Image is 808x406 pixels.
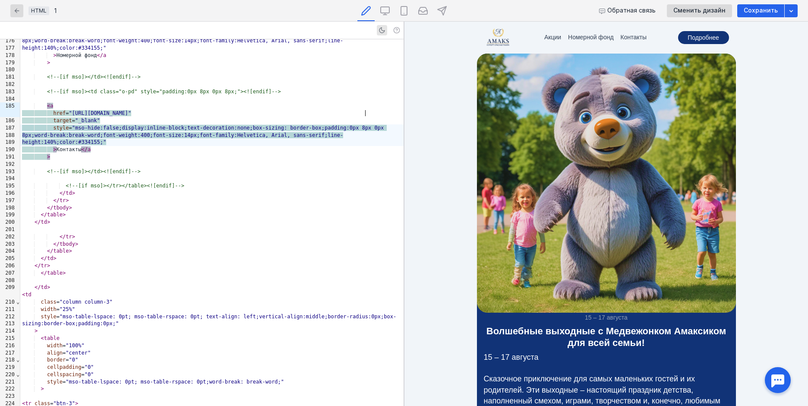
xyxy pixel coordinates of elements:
[20,30,404,51] div: =
[47,364,81,370] span: cellpadding
[66,350,91,356] span: "center"
[47,255,53,261] span: td
[404,22,808,406] iframe: preview
[41,270,47,276] span: </
[47,74,141,80] span: <!--[if mso]></td><![endif]-->
[35,219,41,225] span: </
[47,350,63,356] span: align
[47,379,63,385] span: style
[41,314,57,320] span: style
[53,248,69,254] span: table
[53,117,72,124] span: target
[20,356,404,364] div: =
[47,219,50,225] span: >
[47,103,50,109] span: <
[66,343,84,349] span: "100%"
[22,125,387,146] span: "mso-hide:false;display:inline-block;text-decoration:none;box-sizing: border-box;padding:0px 8px ...
[47,60,50,66] span: >
[47,371,81,377] span: cellspacing
[47,270,63,276] span: table
[69,248,72,254] span: >
[16,357,20,363] span: Fold line
[103,52,106,58] span: a
[53,241,59,247] span: </
[44,335,60,341] span: table
[66,183,184,189] span: <!--[if mso]></tr></table><![endif]-->
[47,357,66,363] span: border
[607,7,656,14] span: Обратная связь
[79,353,316,394] span: Сказочное приключение для самых маленьких гостей и их родителей. Эти выходные – настоящий праздни...
[69,357,79,363] span: "0"
[97,52,103,58] span: </
[22,125,387,146] span: =
[60,197,66,203] span: tr
[60,299,113,305] span: "column column-3"
[66,379,284,385] span: "mso-table-lspace: 0pt; mso-table-rspace: 0pt;word-break: break-word;"
[63,212,66,218] span: >
[25,292,31,298] span: td
[69,110,132,116] span: "[URL][DOMAIN_NAME]"
[673,7,726,14] span: Сменить дизайн
[66,234,72,240] span: tr
[41,306,57,312] span: width
[35,328,38,334] span: >
[47,343,63,349] span: width
[69,205,72,211] span: >
[85,371,94,377] span: "0"
[53,146,56,152] span: >
[88,146,91,152] span: a
[47,154,50,160] span: >
[35,263,41,269] span: </
[20,306,404,313] div: =
[75,241,78,247] span: >
[20,313,404,328] div: =
[20,378,404,386] div: =
[41,284,47,290] span: td
[20,364,404,371] div: =
[47,284,50,290] span: >
[53,197,59,203] span: </
[54,8,57,14] div: 1
[66,197,69,203] span: >
[31,7,47,14] span: HTML
[53,255,56,261] span: >
[66,190,72,196] span: td
[20,298,404,306] div: =
[20,52,404,59] div: Номерной фонд
[41,255,47,261] span: </
[20,146,404,153] div: Контакты
[75,117,100,124] span: "_blank"
[81,146,87,152] span: </
[667,4,732,17] button: Сменить дизайн
[60,190,66,196] span: </
[72,190,75,196] span: >
[47,168,141,174] span: <!--[if mso]></td><![endif]-->
[41,219,47,225] span: td
[22,110,131,116] span: =
[47,263,50,269] span: >
[47,212,63,218] span: table
[50,103,53,109] span: a
[41,263,47,269] span: tr
[53,125,69,131] span: style
[60,234,66,240] span: </
[20,342,404,349] div: =
[47,89,281,95] span: <!--[if mso]><td class="o-pd" style="padding:0px 8px 0px 8px;"><![endif]-->
[22,30,387,51] span: "mso-hide:false;display:inline-block;text-decoration:none;box-sizing: border-box;padding:0px 8px ...
[20,371,404,378] div: =
[41,212,47,218] span: </
[53,52,56,58] span: >
[41,335,44,341] span: <
[47,205,53,211] span: </
[20,349,404,357] div: =
[22,314,396,327] span: "mso-table-lspace: 0pt; mso-table-rspace: 0pt; text-align: left;vertical-align:middle;border-radi...
[53,205,69,211] span: tbody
